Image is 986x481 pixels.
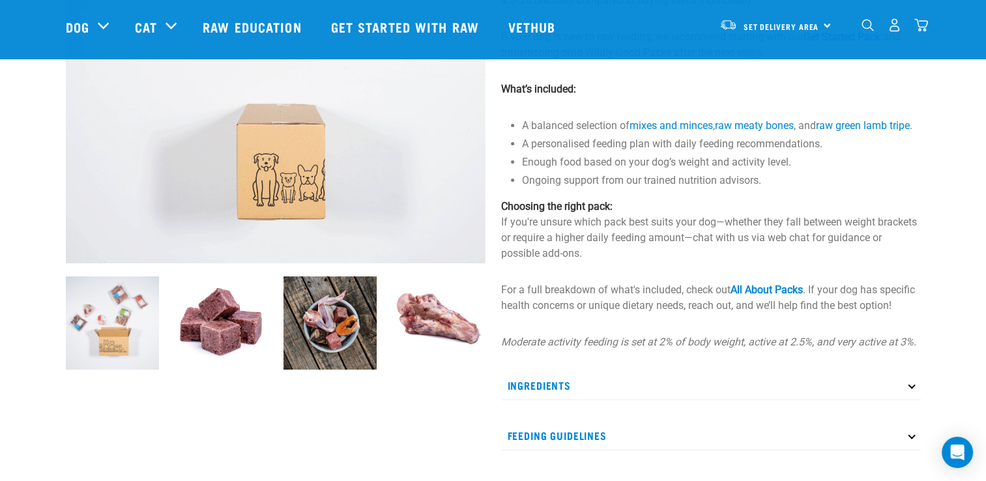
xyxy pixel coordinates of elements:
li: Ongoing support from our trained nutrition advisors. [522,173,921,188]
a: Dog [66,17,89,36]
a: Vethub [495,1,572,53]
a: mixes and minces [630,119,713,132]
p: For a full breakdown of what's included, check out . If your dog has specific health concerns or ... [501,282,921,313]
a: raw green lamb tripe [816,119,910,132]
li: Enough food based on your dog’s weight and activity level. [522,154,921,170]
img: 1205 Veal Brisket 1pp 01 [392,276,486,370]
strong: Choosing the right pack: [501,200,613,212]
img: home-icon-1@2x.png [862,19,874,31]
a: Raw Education [190,1,317,53]
img: van-moving.png [719,19,737,31]
a: All About Packs [731,284,803,296]
li: A balanced selection of , , and . [522,118,921,134]
em: Moderate activity feeding is set at 2% of body weight, active at 2.5%, and very active at 3%. [501,336,916,348]
a: Cat [135,17,157,36]
div: Open Intercom Messenger [942,437,973,468]
p: If you're unsure which pack best suits your dog—whether they fall between weight brackets or requ... [501,199,921,261]
img: home-icon@2x.png [914,18,928,32]
img: Dog 0 2sec [66,276,159,370]
li: A personalised feeding plan with daily feeding recommendations. [522,136,921,152]
img: Cubes [175,276,268,370]
img: Assortment of Raw Essentials Ingredients Including, Salmon Fillet, Cubed Beef And Tripe, Turkey W... [283,276,377,370]
span: Set Delivery Area [744,24,819,29]
a: raw meaty bones [715,119,794,132]
a: Get started with Raw [318,1,495,53]
p: Ingredients [501,371,921,400]
p: Feeding Guidelines [501,421,921,450]
strong: What’s included: [501,83,576,95]
img: user.png [888,18,901,32]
